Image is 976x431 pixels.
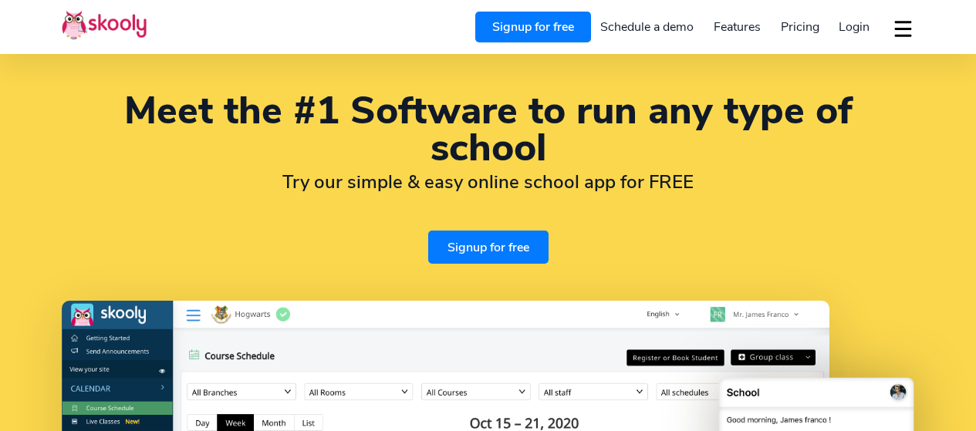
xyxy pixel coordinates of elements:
[62,10,147,40] img: Skooly
[839,19,870,35] span: Login
[62,93,914,167] h1: Meet the #1 Software to run any type of school
[771,15,829,39] a: Pricing
[781,19,819,35] span: Pricing
[829,15,880,39] a: Login
[62,170,914,194] h2: Try our simple & easy online school app for FREE
[892,11,914,46] button: dropdown menu
[704,15,771,39] a: Features
[591,15,704,39] a: Schedule a demo
[475,12,591,42] a: Signup for free
[428,231,549,264] a: Signup for free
